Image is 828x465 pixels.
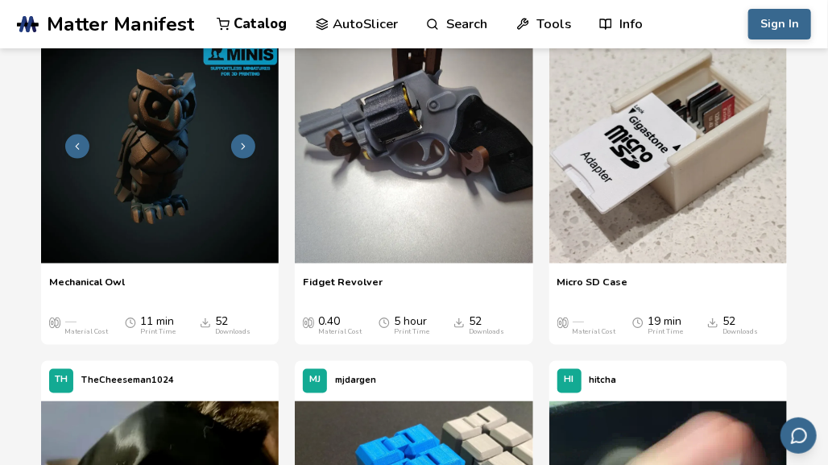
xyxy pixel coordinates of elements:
[632,316,644,329] span: Average Print Time
[469,329,504,337] div: Downloads
[140,316,176,337] div: 11 min
[49,276,125,300] a: Mechanical Owl
[453,316,465,329] span: Downloads
[748,9,811,39] button: Sign In
[215,316,250,337] div: 52
[722,329,758,337] div: Downloads
[81,372,174,389] p: TheCheeseman1024
[335,372,376,389] p: mjdargen
[64,329,108,337] div: Material Cost
[648,316,683,337] div: 19 min
[125,316,136,329] span: Average Print Time
[469,316,504,337] div: 52
[573,316,584,329] span: —
[394,316,429,337] div: 5 hour
[64,316,76,329] span: —
[379,316,390,329] span: Average Print Time
[303,316,314,329] span: Average Cost
[557,276,628,300] a: Micro SD Case
[309,376,321,386] span: MJ
[55,376,68,386] span: TH
[318,316,362,337] div: 0.40
[573,329,616,337] div: Material Cost
[648,329,683,337] div: Print Time
[590,372,617,389] p: hitcha
[200,316,211,329] span: Downloads
[722,316,758,337] div: 52
[303,276,383,300] a: Fidget Revolver
[318,329,362,337] div: Material Cost
[565,376,574,386] span: HI
[47,13,194,35] span: Matter Manifest
[140,329,176,337] div: Print Time
[707,316,718,329] span: Downloads
[215,329,250,337] div: Downloads
[49,316,60,329] span: Average Cost
[557,316,569,329] span: Average Cost
[780,417,817,454] button: Send feedback via email
[394,329,429,337] div: Print Time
